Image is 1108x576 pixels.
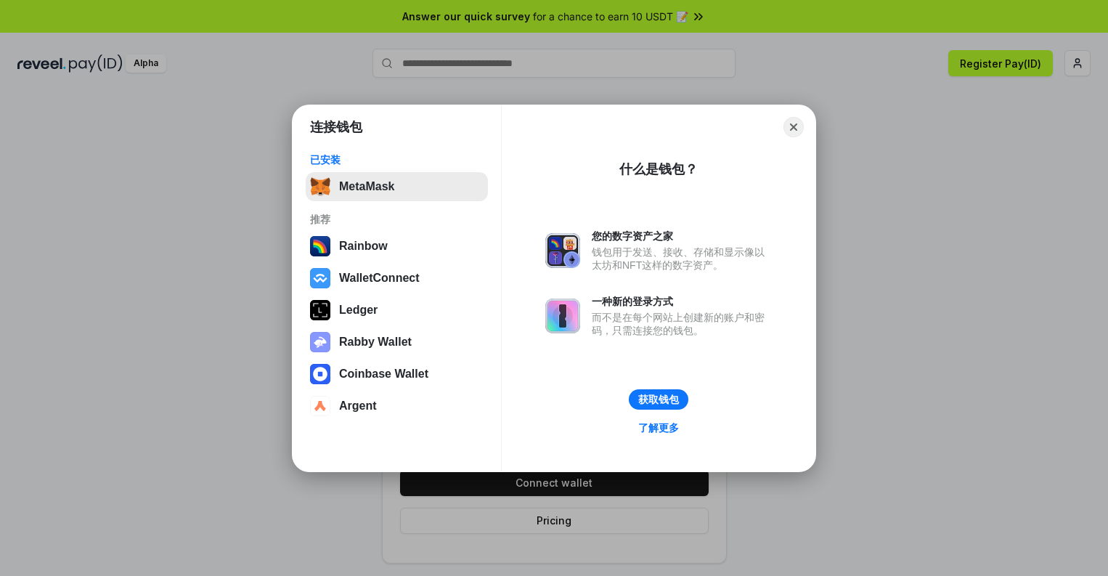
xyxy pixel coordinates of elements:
img: svg+xml,%3Csvg%20xmlns%3D%22http%3A%2F%2Fwww.w3.org%2F2000%2Fsvg%22%20fill%3D%22none%22%20viewBox... [545,233,580,268]
a: 了解更多 [630,418,688,437]
button: Rabby Wallet [306,328,488,357]
div: 钱包用于发送、接收、存储和显示像以太坊和NFT这样的数字资产。 [592,246,772,272]
div: Rabby Wallet [339,336,412,349]
img: svg+xml,%3Csvg%20width%3D%2228%22%20height%3D%2228%22%20viewBox%3D%220%200%2028%2028%22%20fill%3D... [310,364,330,384]
button: MetaMask [306,172,488,201]
button: Close [783,117,804,137]
img: svg+xml,%3Csvg%20xmlns%3D%22http%3A%2F%2Fwww.w3.org%2F2000%2Fsvg%22%20fill%3D%22none%22%20viewBox... [310,332,330,352]
div: MetaMask [339,180,394,193]
div: 而不是在每个网站上创建新的账户和密码，只需连接您的钱包。 [592,311,772,337]
div: Argent [339,399,377,413]
img: svg+xml,%3Csvg%20width%3D%2228%22%20height%3D%2228%22%20viewBox%3D%220%200%2028%2028%22%20fill%3D... [310,396,330,416]
div: 了解更多 [638,421,679,434]
div: 获取钱包 [638,393,679,406]
div: 推荐 [310,213,484,226]
div: 您的数字资产之家 [592,230,772,243]
div: Coinbase Wallet [339,368,428,381]
img: svg+xml,%3Csvg%20fill%3D%22none%22%20height%3D%2233%22%20viewBox%3D%220%200%2035%2033%22%20width%... [310,177,330,197]
button: WalletConnect [306,264,488,293]
img: svg+xml,%3Csvg%20xmlns%3D%22http%3A%2F%2Fwww.w3.org%2F2000%2Fsvg%22%20fill%3D%22none%22%20viewBox... [545,299,580,333]
img: svg+xml,%3Csvg%20width%3D%22120%22%20height%3D%22120%22%20viewBox%3D%220%200%20120%20120%22%20fil... [310,236,330,256]
div: Ledger [339,304,378,317]
div: WalletConnect [339,272,420,285]
button: 获取钱包 [629,389,688,410]
div: Rainbow [339,240,388,253]
img: svg+xml,%3Csvg%20width%3D%2228%22%20height%3D%2228%22%20viewBox%3D%220%200%2028%2028%22%20fill%3D... [310,268,330,288]
button: Rainbow [306,232,488,261]
button: Argent [306,392,488,421]
div: 一种新的登录方式 [592,295,772,308]
button: Coinbase Wallet [306,360,488,389]
img: svg+xml,%3Csvg%20xmlns%3D%22http%3A%2F%2Fwww.w3.org%2F2000%2Fsvg%22%20width%3D%2228%22%20height%3... [310,300,330,320]
h1: 连接钱包 [310,118,362,136]
div: 什么是钱包？ [619,161,698,178]
button: Ledger [306,296,488,325]
div: 已安装 [310,153,484,166]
